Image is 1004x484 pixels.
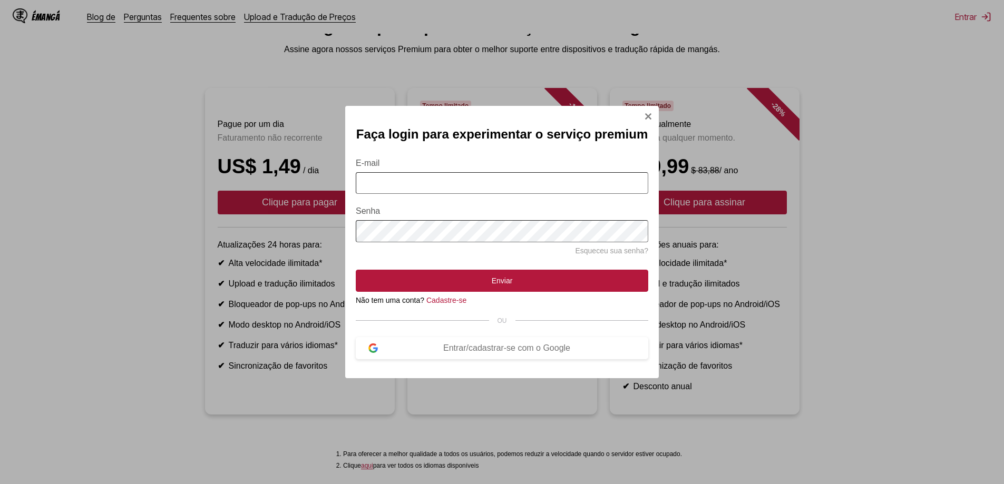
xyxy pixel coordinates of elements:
[575,246,648,255] a: Esqueceu sua senha?
[644,112,652,121] img: Fechar
[356,296,424,304] font: Não tem uma conta?
[356,206,380,215] font: Senha
[356,337,648,359] button: Entrar/cadastrar-se com o Google
[492,276,513,285] font: Enviar
[426,296,466,304] a: Cadastre-se
[356,127,648,141] font: Faça login para experimentar o serviço premium
[345,106,659,378] div: Entrar Modal
[356,270,648,292] button: Enviar
[498,317,507,324] font: OU
[356,159,379,167] font: E-mail
[368,343,378,353] img: logotipo do Google
[443,343,570,352] font: Entrar/cadastrar-se com o Google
